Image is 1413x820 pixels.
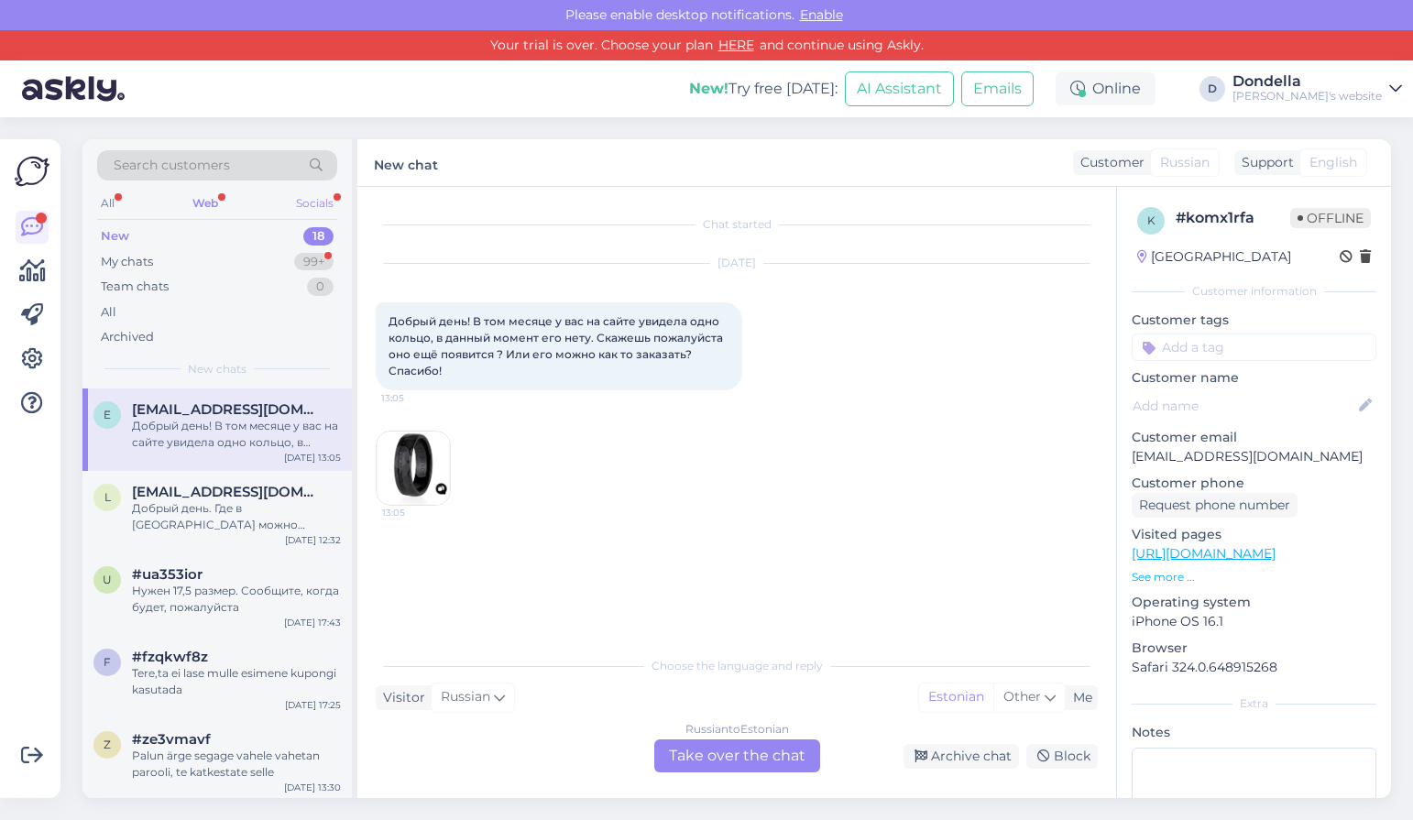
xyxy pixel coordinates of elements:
[132,484,323,500] span: lindra962@gmail.com
[1137,247,1291,267] div: [GEOGRAPHIC_DATA]
[1232,74,1402,104] a: Dondella[PERSON_NAME]'s website
[189,191,222,215] div: Web
[1073,153,1145,172] div: Customer
[97,191,118,215] div: All
[919,683,993,711] div: Estonian
[961,71,1034,106] button: Emails
[1132,447,1376,466] p: [EMAIL_ADDRESS][DOMAIN_NAME]
[1132,593,1376,612] p: Operating system
[1066,688,1092,707] div: Me
[101,303,116,322] div: All
[104,738,111,751] span: z
[132,500,341,533] div: Добрый день. Где в [GEOGRAPHIC_DATA] можно увидеть украшения?
[132,649,208,665] span: #fzqkwf8z
[376,255,1098,271] div: [DATE]
[104,655,111,669] span: f
[1199,76,1225,102] div: D
[1132,428,1376,447] p: Customer email
[382,506,451,519] span: 13:05
[303,227,334,246] div: 18
[284,451,341,465] div: [DATE] 13:05
[689,78,838,100] div: Try free [DATE]:
[1132,283,1376,300] div: Customer information
[285,533,341,547] div: [DATE] 12:32
[376,216,1098,233] div: Chat started
[307,278,334,296] div: 0
[904,744,1019,769] div: Archive chat
[101,227,129,246] div: New
[1132,639,1376,658] p: Browser
[376,688,425,707] div: Visitor
[104,490,111,504] span: l
[1132,545,1276,562] a: [URL][DOMAIN_NAME]
[374,150,438,175] label: New chat
[132,665,341,698] div: Tere,ta ei lase mulle esimene kupongi kasutada
[1132,525,1376,544] p: Visited pages
[1026,744,1098,769] div: Block
[1160,153,1210,172] span: Russian
[132,583,341,616] div: Нужен 17,5 размер. Сообщите, когда будет, пожалуйста
[132,401,323,418] span: eugenija.gerasimova@gmail.com
[104,408,111,421] span: e
[15,154,49,189] img: Askly Logo
[292,191,337,215] div: Socials
[1132,368,1376,388] p: Customer name
[101,328,154,346] div: Archived
[1176,207,1290,229] div: # komx1rfa
[132,748,341,781] div: Palun ärge segage vahele vahetan parooli, te katkestate selle
[1290,208,1371,228] span: Offline
[689,80,728,97] b: New!
[389,314,726,377] span: Добрый день! В том месяце у вас на сайте увидела одно кольцо, в данный момент его нету. Скажешь п...
[1147,213,1156,227] span: k
[377,432,450,505] img: Attachment
[1132,493,1298,518] div: Request phone number
[101,278,169,296] div: Team chats
[1232,74,1382,89] div: Dondella
[132,731,211,748] span: #ze3vmavf
[132,566,203,583] span: #ua353ior
[1056,72,1156,105] div: Online
[381,391,450,405] span: 13:05
[1132,333,1376,361] input: Add a tag
[1003,688,1041,705] span: Other
[188,361,246,377] span: New chats
[1132,311,1376,330] p: Customer tags
[285,698,341,712] div: [DATE] 17:25
[376,658,1098,674] div: Choose the language and reply
[1132,695,1376,712] div: Extra
[132,418,341,451] div: Добрый день! В том месяце у вас на сайте увидела одно кольцо, в данный момент его нету. Скажешь п...
[284,781,341,794] div: [DATE] 13:30
[1132,723,1376,742] p: Notes
[101,253,153,271] div: My chats
[1132,612,1376,631] p: iPhone OS 16.1
[441,687,490,707] span: Russian
[1133,396,1355,416] input: Add name
[1232,89,1382,104] div: [PERSON_NAME]'s website
[114,156,230,175] span: Search customers
[294,253,334,271] div: 99+
[1309,153,1357,172] span: English
[1132,474,1376,493] p: Customer phone
[1132,569,1376,585] p: See more ...
[103,573,112,586] span: u
[713,37,760,53] a: HERE
[1132,658,1376,677] p: Safari 324.0.648915268
[845,71,954,106] button: AI Assistant
[284,616,341,629] div: [DATE] 17:43
[1234,153,1294,172] div: Support
[794,6,849,23] span: Enable
[654,739,820,772] div: Take over the chat
[685,721,789,738] div: Russian to Estonian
